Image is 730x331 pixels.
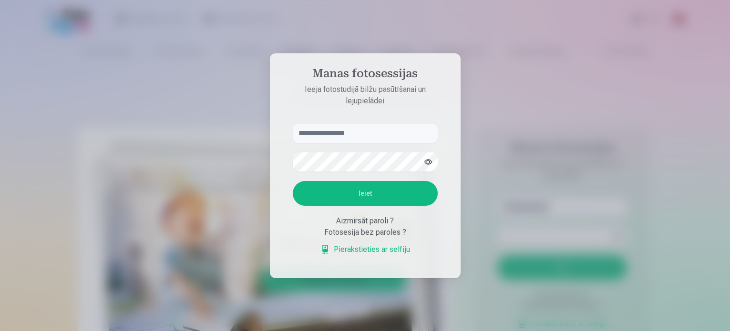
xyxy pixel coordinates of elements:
button: Ieiet [293,181,438,206]
h4: Manas fotosessijas [283,67,447,84]
p: Ieeja fotostudijā bilžu pasūtīšanai un lejupielādei [283,84,447,107]
div: Fotosesija bez paroles ? [293,227,438,238]
div: Aizmirsāt paroli ? [293,215,438,227]
a: Pierakstieties ar selfiju [320,244,410,255]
